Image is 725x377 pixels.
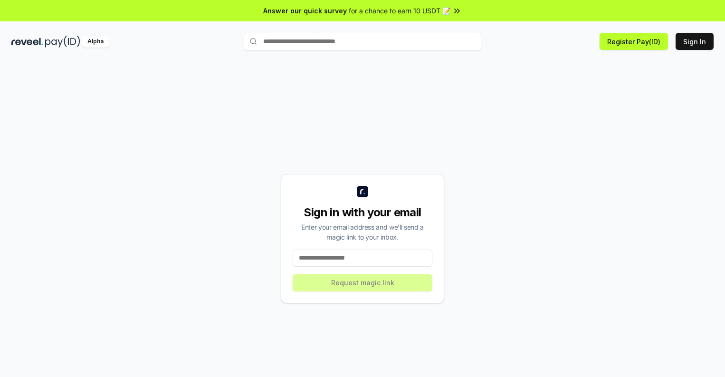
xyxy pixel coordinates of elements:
img: reveel_dark [11,36,43,48]
div: Enter your email address and we’ll send a magic link to your inbox. [293,222,432,242]
img: logo_small [357,186,368,197]
button: Register Pay(ID) [600,33,668,50]
img: pay_id [45,36,80,48]
span: Answer our quick survey [263,6,347,16]
div: Sign in with your email [293,205,432,220]
span: for a chance to earn 10 USDT 📝 [349,6,450,16]
button: Sign In [676,33,714,50]
div: Alpha [82,36,109,48]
